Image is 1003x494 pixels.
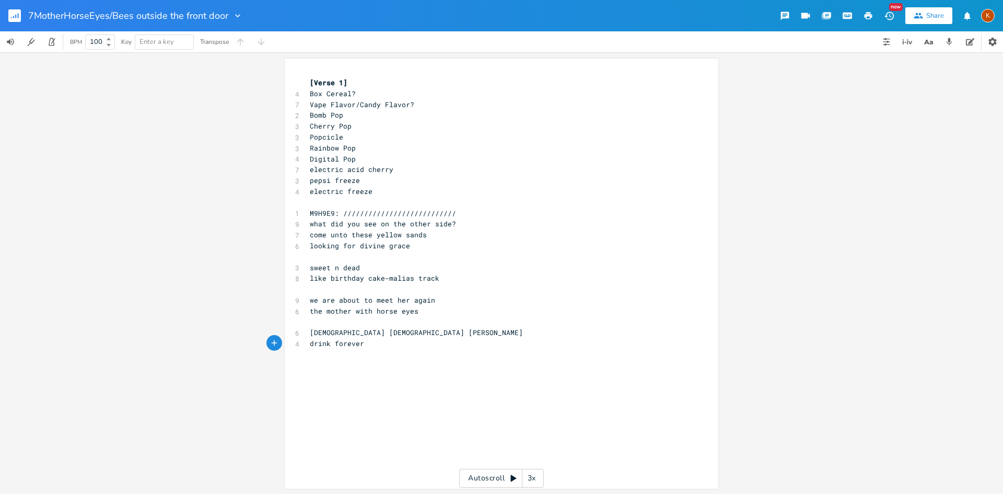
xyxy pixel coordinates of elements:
span: M9H9E9: /////////////////////////// [310,209,456,218]
button: Share [905,7,952,24]
div: Share [926,11,944,20]
span: sweet n dead [310,263,360,272]
div: BPM [70,39,82,45]
span: drink forever [310,339,364,348]
span: the mother with horse eyes [310,306,418,316]
span: electric freeze [310,187,372,196]
span: Vape Flavor/Candy Flavor? [310,100,414,109]
span: Rainbow Pop [310,143,356,153]
span: [Verse 1] [310,78,347,87]
span: Bomb Pop [310,110,343,120]
span: Popcicle [310,132,343,142]
span: Cherry Pop [310,121,352,131]
span: electric acid cherry [310,165,393,174]
button: New [879,6,900,25]
div: Autoscroll [459,469,544,488]
span: looking for divine grace [310,241,410,250]
button: K [981,4,995,28]
div: Transpose [200,39,229,45]
span: Digital Pop [310,154,356,164]
span: Box Cereal? [310,89,356,98]
span: we are about to meet her again [310,295,435,305]
span: pepsi freeze [310,176,360,185]
span: 7MotherHorseEyes/Bees outside the front door [28,11,228,20]
div: Key [121,39,132,45]
span: Enter a key [139,37,174,47]
span: come unto these yellow sands [310,230,427,239]
div: Kat [981,9,995,22]
span: like birthday cake-malias track [310,273,439,283]
span: [DEMOGRAPHIC_DATA] [DEMOGRAPHIC_DATA] [PERSON_NAME] [310,328,523,337]
div: 3x [522,469,541,488]
div: New [889,3,903,11]
span: what did you see on the other side? [310,219,456,228]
